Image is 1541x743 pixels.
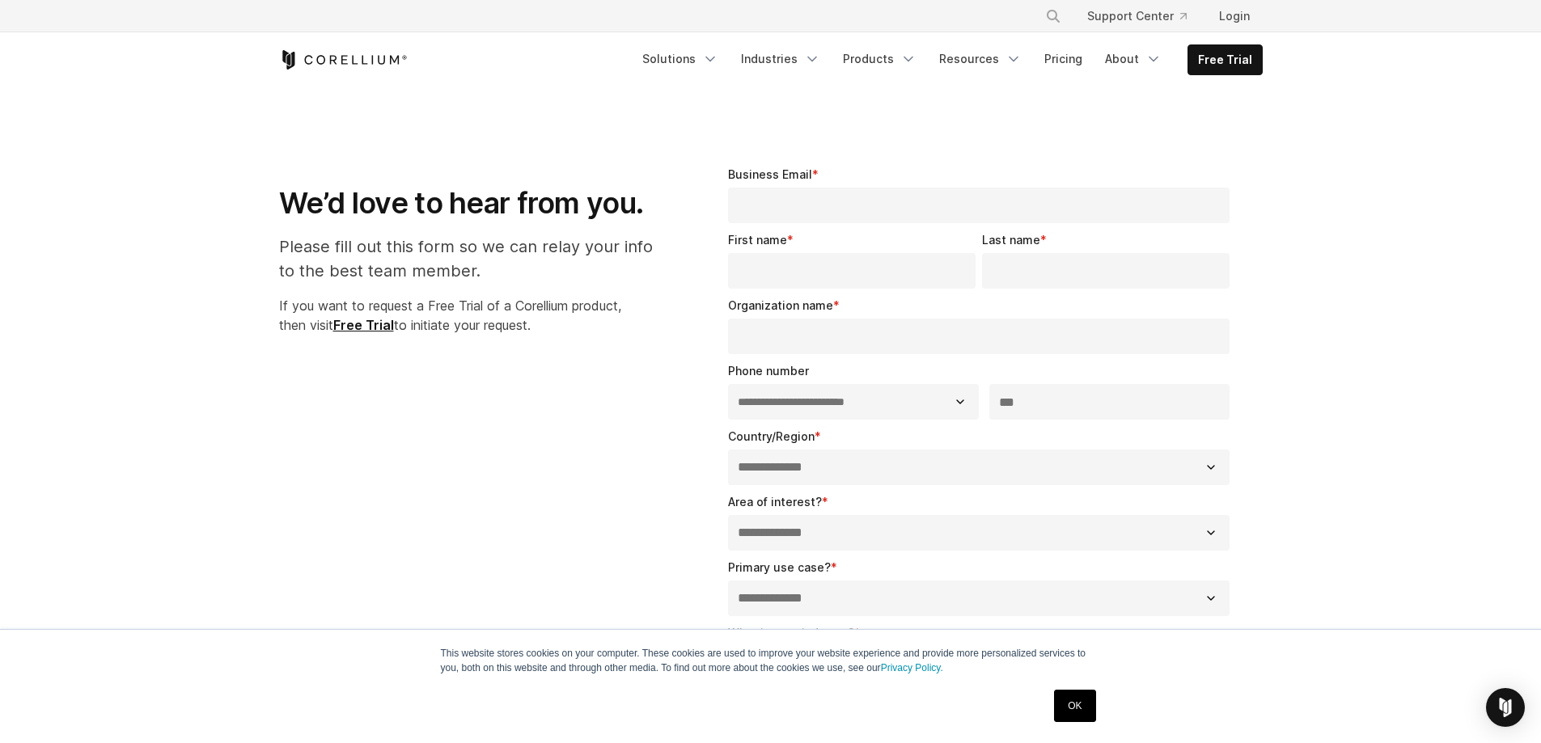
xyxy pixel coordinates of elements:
[1039,2,1068,31] button: Search
[929,44,1031,74] a: Resources
[728,495,822,509] span: Area of interest?
[728,298,833,312] span: Organization name
[1486,688,1525,727] div: Open Intercom Messenger
[279,234,670,283] p: Please fill out this form so we can relay your info to the best team member.
[441,646,1101,675] p: This website stores cookies on your computer. These cookies are used to improve your website expe...
[833,44,926,74] a: Products
[279,50,408,70] a: Corellium Home
[728,429,815,443] span: Country/Region
[633,44,1263,75] div: Navigation Menu
[279,185,670,222] h1: We’d love to hear from you.
[1095,44,1171,74] a: About
[728,626,854,640] span: What is your industry?
[1206,2,1263,31] a: Login
[1188,45,1262,74] a: Free Trial
[728,167,812,181] span: Business Email
[1035,44,1092,74] a: Pricing
[1074,2,1200,31] a: Support Center
[633,44,728,74] a: Solutions
[728,560,831,574] span: Primary use case?
[1026,2,1263,31] div: Navigation Menu
[728,233,787,247] span: First name
[1054,690,1095,722] a: OK
[728,364,809,378] span: Phone number
[731,44,830,74] a: Industries
[333,317,394,333] a: Free Trial
[982,233,1040,247] span: Last name
[881,662,943,673] a: Privacy Policy.
[279,296,670,335] p: If you want to request a Free Trial of a Corellium product, then visit to initiate your request.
